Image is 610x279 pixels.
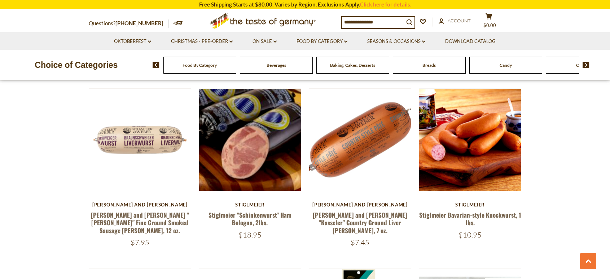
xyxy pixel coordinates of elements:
a: Oktoberfest [114,38,151,45]
a: Stiglmeier Bavarian-style Knockwurst, 1 lbs. [419,210,521,227]
a: Baking, Cakes, Desserts [330,62,375,68]
span: $10.95 [458,230,482,239]
button: $0.00 [478,13,500,31]
a: On Sale [253,38,277,45]
div: Stiglmeier [419,202,522,208]
a: Beverages [267,62,286,68]
a: Food By Category [183,62,217,68]
span: $7.45 [351,238,369,247]
span: $7.95 [131,238,149,247]
a: Candy [500,62,512,68]
a: [PERSON_NAME] and [PERSON_NAME] "[PERSON_NAME]" Fine Ground Smoked Sausage [PERSON_NAME], 12 oz. [91,210,189,235]
div: Stiglmeier [199,202,302,208]
a: Christmas - PRE-ORDER [171,38,233,45]
div: [PERSON_NAME] and [PERSON_NAME] [309,202,412,208]
a: Download Catalog [445,38,496,45]
img: next arrow [583,62,589,68]
img: Stiglmeier "Schinkenwurst" Ham Bologna, 2lbs. [199,89,301,191]
p: Questions? [89,19,169,28]
a: [PHONE_NUMBER] [115,20,163,26]
a: Cereal [576,62,588,68]
img: Schaller and Weber "Braunschweiger" Fine Ground Smoked Sausage Pate, 12 oz. [89,89,191,191]
span: $0.00 [483,22,496,28]
span: $18.95 [238,230,262,239]
span: Account [448,18,471,23]
a: Seasons & Occasions [367,38,425,45]
a: Breads [422,62,436,68]
img: Stiglmeier Bavarian-style Knockwurst, 1 lbs. [419,89,521,191]
a: Stiglmeier "Schinkenwurst" Ham Bologna, 2lbs. [209,210,291,227]
div: [PERSON_NAME] and [PERSON_NAME] [89,202,192,208]
a: [PERSON_NAME] and [PERSON_NAME] "Kasseler" Country Ground Liver [PERSON_NAME], 7 oz. [313,210,407,235]
img: Schaller and Weber "Kasseler" Country Ground Liver Pate, 7 oz. [309,89,411,191]
a: Food By Category [297,38,347,45]
a: Click here for details. [360,1,411,8]
img: previous arrow [153,62,159,68]
a: Account [439,17,471,25]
